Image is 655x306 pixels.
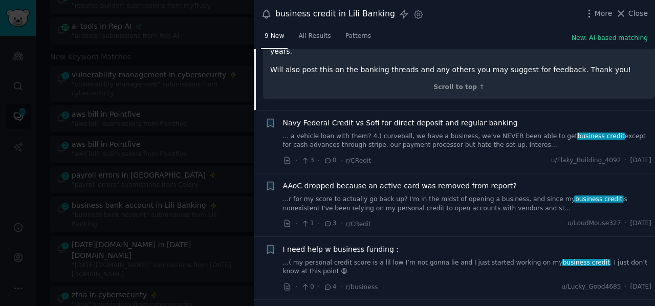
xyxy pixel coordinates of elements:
span: · [340,155,342,166]
span: 3 [323,219,336,228]
span: · [295,281,297,292]
span: r/business [346,283,378,291]
span: r/CRedit [346,221,371,228]
span: u/Lucky_Good4685 [561,282,621,292]
span: · [318,281,320,292]
span: [DATE] [630,156,651,165]
a: All Results [295,28,334,49]
div: business credit in Lili Banking [275,8,395,20]
span: · [625,282,627,292]
span: · [625,156,627,165]
span: More [595,8,613,19]
button: More [584,8,613,19]
a: Navy Federal Credit vs Sofi for direct deposit and regular banking [283,118,518,128]
a: Patterns [342,28,375,49]
span: 3 [301,156,314,165]
span: Patterns [345,32,371,41]
span: business credit [562,259,611,266]
span: · [295,155,297,166]
a: I need help w business funding : [283,244,399,255]
span: business credit [577,133,626,140]
span: · [318,155,320,166]
a: AAoC dropped because an active card was removed from report? [283,181,517,191]
span: u/LoudMouse327 [567,219,621,228]
span: 4 [323,282,336,292]
span: r/CRedit [346,157,371,164]
span: u/Flaky_Building_4092 [551,156,621,165]
button: New: AI-based matching [572,34,648,43]
span: [DATE] [630,219,651,228]
span: 0 [323,156,336,165]
span: 1 [301,219,314,228]
span: Close [628,8,648,19]
a: ...( my personal credit score is a lil low I’m not gonna lie and I just started working on mybusi... [283,258,652,276]
span: · [340,218,342,229]
span: 0 [301,282,314,292]
button: Close [616,8,648,19]
span: 9 New [265,32,284,41]
a: ...r for my score to actually go back up? I'm in the midst of opening a business, and since mybus... [283,195,652,213]
span: All Results [298,32,331,41]
span: · [340,281,342,292]
span: [DATE] [630,282,651,292]
div: Scroll to top ↑ [270,83,648,92]
p: Will also post this on the banking threads and any others you may suggest for feedback. Thank you! [270,64,648,75]
span: · [318,218,320,229]
span: · [295,218,297,229]
a: ... a vehicle loan with them? 4.) curveball, we have a business, we’ve NEVER been able to getbusi... [283,132,652,150]
span: business credit [574,195,623,203]
a: 9 New [261,28,288,49]
span: · [625,219,627,228]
